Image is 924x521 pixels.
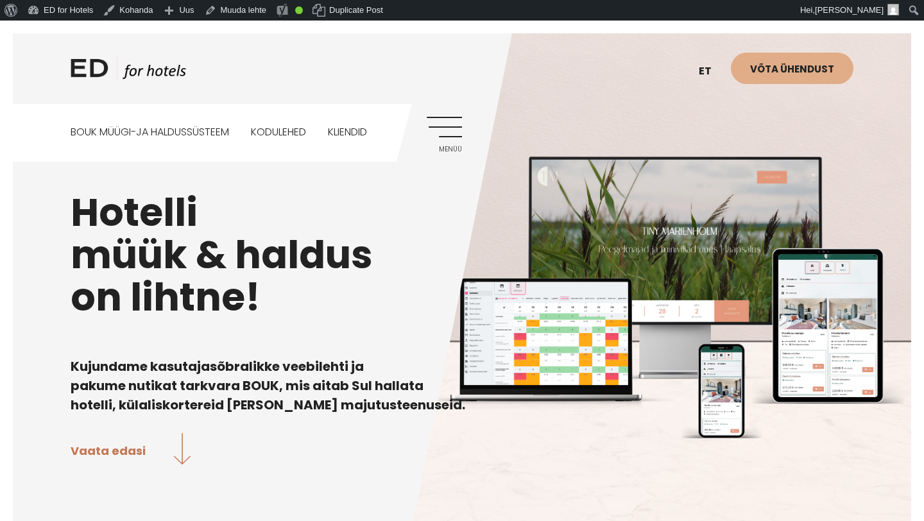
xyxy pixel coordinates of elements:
[427,117,462,152] a: Menüü
[427,146,462,153] span: Menüü
[815,5,884,15] span: [PERSON_NAME]
[71,191,853,318] h1: Hotelli müük & haldus on lihtne!
[328,104,367,161] a: Kliendid
[251,104,306,161] a: Kodulehed
[71,357,465,414] b: Kujundame kasutajasõbralikke veebilehti ja pakume nutikat tarkvara BOUK, mis aitab Sul hallata ho...
[731,53,853,84] a: Võta ühendust
[71,56,186,88] a: ED HOTELS
[295,6,303,14] div: Good
[71,433,191,467] a: Vaata edasi
[692,56,731,87] a: et
[71,104,229,161] a: BOUK MÜÜGI-JA HALDUSSÜSTEEM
